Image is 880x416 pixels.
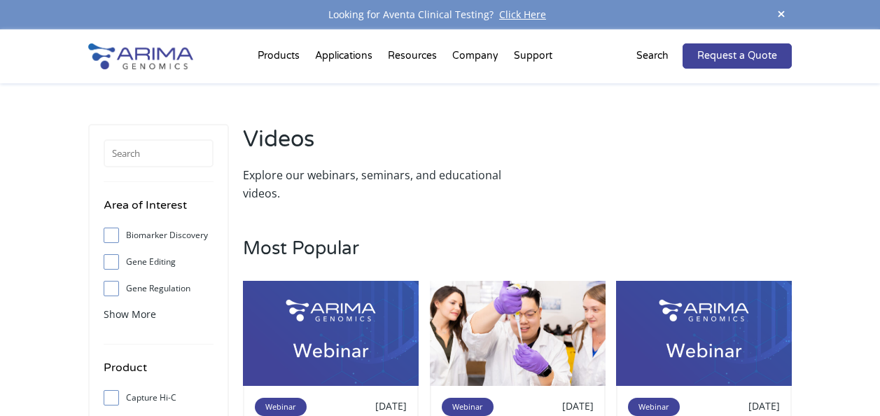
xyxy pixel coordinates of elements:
h4: Product [104,359,214,387]
span: [DATE] [375,399,407,412]
h2: Videos [243,124,510,166]
span: Webinar [628,398,680,416]
p: Search [636,47,669,65]
a: Click Here [494,8,552,21]
span: [DATE] [562,399,594,412]
img: IMG_2091-500x300.jpg [430,281,606,387]
label: Gene Regulation [104,278,214,299]
h3: Most Popular [243,237,792,281]
img: Arima-Genomics-logo [88,43,193,69]
img: Arima-Webinar-500x300.png [616,281,792,387]
span: Webinar [255,398,307,416]
label: Gene Editing [104,251,214,272]
label: Capture Hi-C [104,387,214,408]
span: [DATE] [748,399,780,412]
h4: Area of Interest [104,196,214,225]
span: Show More [104,307,156,321]
div: Looking for Aventa Clinical Testing? [88,6,792,24]
a: Request a Quote [683,43,792,69]
label: Biomarker Discovery [104,225,214,246]
span: Webinar [442,398,494,416]
input: Search [104,139,214,167]
img: Arima-Webinar-500x300.png [243,281,419,387]
p: Explore our webinars, seminars, and educational videos. [243,166,510,202]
